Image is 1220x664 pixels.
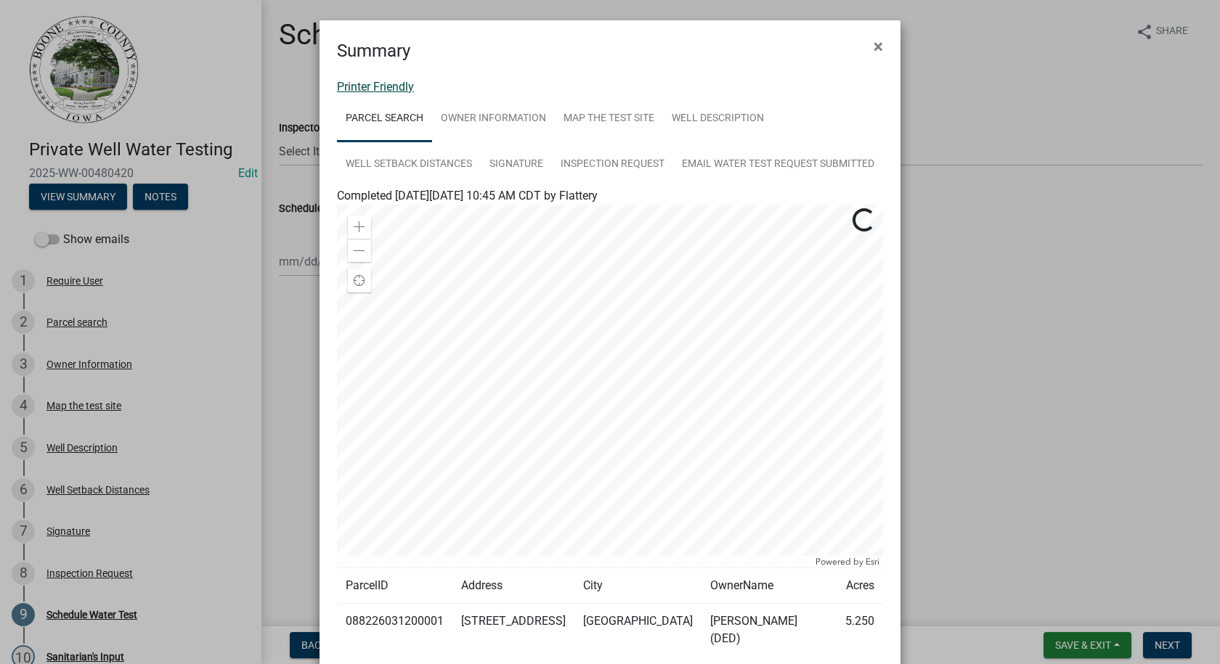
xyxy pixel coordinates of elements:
[348,239,371,262] div: Zoom out
[812,556,883,567] div: Powered by
[337,80,414,94] a: Printer Friendly
[432,96,555,142] a: Owner Information
[348,269,371,292] div: Find my location
[481,142,552,188] a: Signature
[337,604,452,657] td: 088226031200001
[837,604,883,657] td: 5.250
[337,38,410,64] h4: Summary
[862,26,895,67] button: Close
[866,557,879,567] a: Esri
[337,96,432,142] a: Parcel search
[552,142,673,188] a: Inspection Request
[574,568,701,604] td: City
[337,189,598,202] span: Completed [DATE][DATE] 10:45 AM CDT by Flattery
[574,604,701,657] td: [GEOGRAPHIC_DATA]
[701,604,837,657] td: [PERSON_NAME] (DED)
[837,568,883,604] td: Acres
[555,96,663,142] a: Map the test site
[337,142,481,188] a: Well Setback Distances
[452,568,574,604] td: Address
[701,568,837,604] td: OwnerName
[452,604,574,657] td: [STREET_ADDRESS]
[663,96,773,142] a: Well Description
[348,216,371,239] div: Zoom in
[337,568,452,604] td: ParcelID
[874,36,883,57] span: ×
[673,142,883,188] a: Email Water Test Request submitted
